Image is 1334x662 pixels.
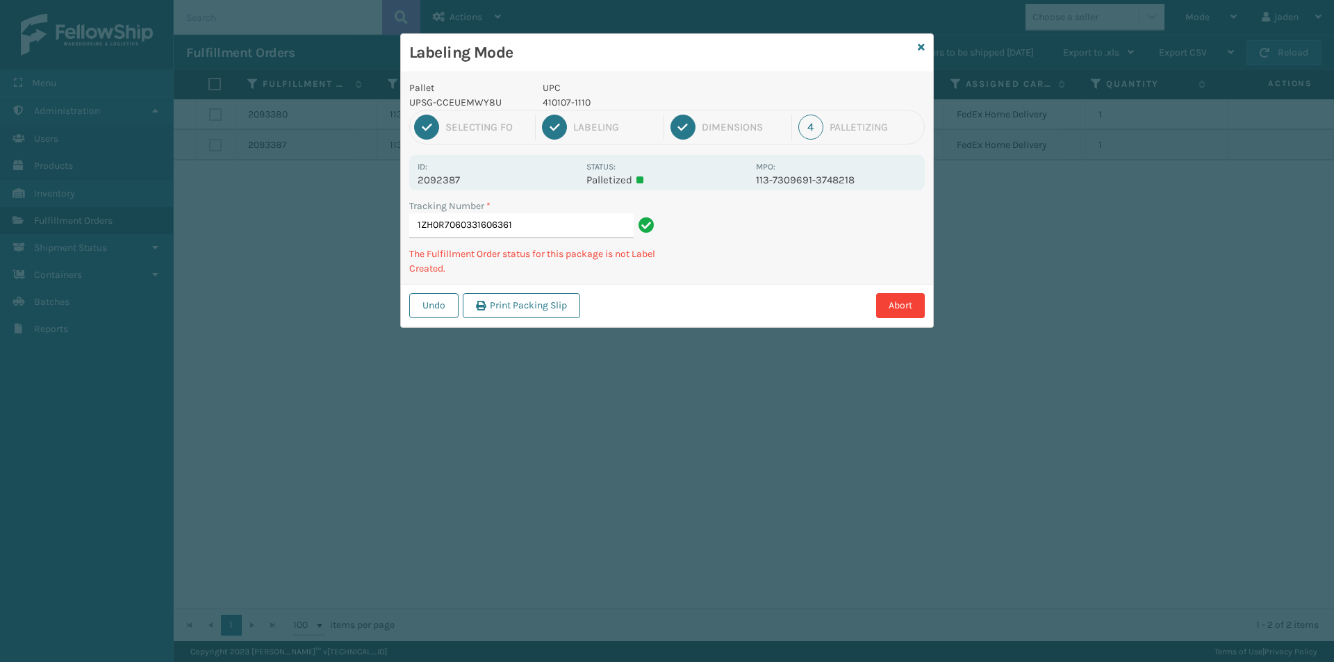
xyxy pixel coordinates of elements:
[409,293,459,318] button: Undo
[702,121,785,133] div: Dimensions
[543,95,748,110] p: 410107-1110
[418,174,578,186] p: 2092387
[756,162,775,172] label: MPO:
[463,293,580,318] button: Print Packing Slip
[798,115,823,140] div: 4
[409,81,526,95] p: Pallet
[414,115,439,140] div: 1
[830,121,920,133] div: Palletizing
[409,42,912,63] h3: Labeling Mode
[542,115,567,140] div: 2
[543,81,748,95] p: UPC
[756,174,916,186] p: 113-7309691-3748218
[586,162,616,172] label: Status:
[586,174,747,186] p: Palletized
[670,115,695,140] div: 3
[445,121,529,133] div: Selecting FO
[409,199,491,213] label: Tracking Number
[876,293,925,318] button: Abort
[409,95,526,110] p: UPSG-CCEUEMWY8U
[418,162,427,172] label: Id:
[573,121,657,133] div: Labeling
[409,247,659,276] p: The Fulfillment Order status for this package is not Label Created.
